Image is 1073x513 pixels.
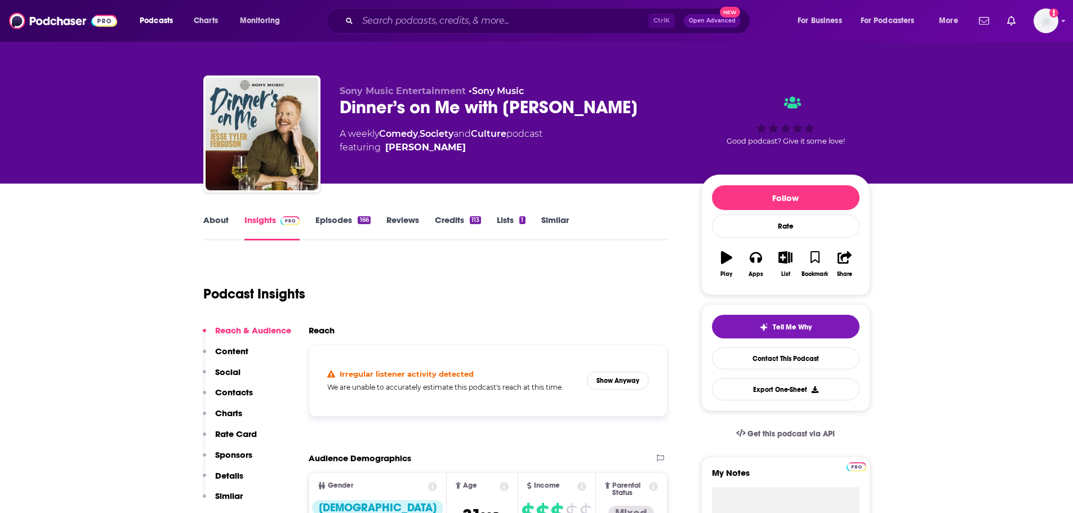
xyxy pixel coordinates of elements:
label: My Notes [712,467,860,487]
span: For Podcasters [861,13,915,29]
button: tell me why sparkleTell Me Why [712,315,860,338]
div: 166 [358,216,370,224]
p: Sponsors [215,449,252,460]
span: Ctrl K [648,14,675,28]
span: For Business [798,13,842,29]
a: Credits113 [435,215,481,240]
span: New [720,7,740,17]
span: Sony Music Entertainment [340,86,466,96]
button: open menu [853,12,931,30]
input: Search podcasts, credits, & more... [358,12,648,30]
div: Play [720,271,732,278]
img: Podchaser Pro [847,462,866,471]
button: open menu [790,12,856,30]
button: Content [203,346,248,367]
p: Contacts [215,387,253,398]
div: 1 [519,216,525,224]
span: featuring [340,141,542,154]
h2: Reach [309,325,335,336]
button: Sponsors [203,449,252,470]
span: • [469,86,524,96]
svg: Add a profile image [1049,8,1058,17]
img: Podchaser - Follow, Share and Rate Podcasts [9,10,117,32]
button: Open AdvancedNew [684,14,741,28]
a: Lists1 [497,215,525,240]
p: Content [215,346,248,356]
span: and [453,128,471,139]
div: Rate [712,215,860,238]
span: Income [534,482,560,489]
div: 113 [470,216,481,224]
button: Share [830,244,859,284]
button: Apps [741,244,771,284]
a: About [203,215,229,240]
button: Play [712,244,741,284]
a: Society [420,128,453,139]
button: Follow [712,185,860,210]
span: Open Advanced [689,18,736,24]
a: Reviews [386,215,419,240]
span: Logged in as Mallory813 [1034,8,1058,33]
p: Social [215,367,241,377]
button: open menu [132,12,188,30]
div: A weekly podcast [340,127,542,154]
a: Similar [541,215,569,240]
p: Charts [215,408,242,418]
p: Rate Card [215,429,257,439]
a: Jesse Tyler Ferguson [385,141,466,154]
a: Show notifications dropdown [974,11,994,30]
button: Similar [203,490,243,511]
span: , [418,128,420,139]
button: Contacts [203,387,253,408]
button: Charts [203,408,242,429]
a: Culture [471,128,506,139]
div: Share [837,271,852,278]
button: Rate Card [203,429,257,449]
span: Tell Me Why [773,323,812,332]
span: Podcasts [140,13,173,29]
a: InsightsPodchaser Pro [244,215,300,240]
p: Similar [215,490,243,501]
span: Get this podcast via API [747,429,835,439]
button: open menu [232,12,295,30]
img: Podchaser Pro [281,216,300,225]
a: Get this podcast via API [727,420,844,448]
div: Search podcasts, credits, & more... [337,8,761,34]
span: Good podcast? Give it some love! [727,137,845,145]
button: Show Anyway [587,372,649,390]
button: Show profile menu [1034,8,1058,33]
button: Social [203,367,241,387]
button: open menu [931,12,972,30]
button: List [771,244,800,284]
h1: Podcast Insights [203,286,305,302]
span: Charts [194,13,218,29]
a: Pro website [847,461,866,471]
img: User Profile [1034,8,1058,33]
span: Age [463,482,477,489]
span: Gender [328,482,353,489]
span: More [939,13,958,29]
p: Reach & Audience [215,325,291,336]
a: Episodes166 [315,215,370,240]
img: tell me why sparkle [759,323,768,332]
button: Bookmark [800,244,830,284]
a: Sony Music [472,86,524,96]
button: Details [203,470,243,491]
a: Charts [186,12,225,30]
button: Reach & Audience [203,325,291,346]
div: Good podcast? Give it some love! [701,86,870,155]
div: List [781,271,790,278]
div: Bookmark [802,271,828,278]
span: Monitoring [240,13,280,29]
h4: Irregular listener activity detected [340,369,474,378]
h2: Audience Demographics [309,453,411,463]
a: Contact This Podcast [712,347,860,369]
p: Details [215,470,243,481]
img: Dinner’s on Me with Jesse Tyler Ferguson [206,78,318,190]
div: Apps [749,271,763,278]
button: Export One-Sheet [712,378,860,400]
a: Comedy [379,128,418,139]
span: Parental Status [612,482,647,497]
